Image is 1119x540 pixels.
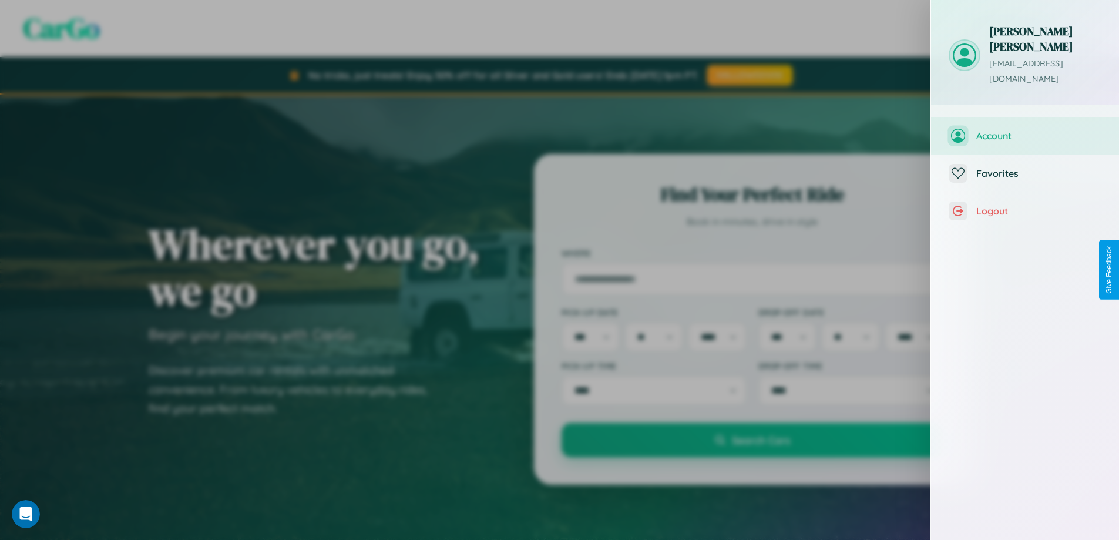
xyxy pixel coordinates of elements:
[976,167,1101,179] span: Favorites
[1105,246,1113,294] div: Give Feedback
[12,500,40,528] iframe: Intercom live chat
[931,192,1119,230] button: Logout
[931,155,1119,192] button: Favorites
[931,117,1119,155] button: Account
[976,205,1101,217] span: Logout
[989,56,1101,87] p: [EMAIL_ADDRESS][DOMAIN_NAME]
[989,24,1101,54] h3: [PERSON_NAME] [PERSON_NAME]
[976,130,1101,142] span: Account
